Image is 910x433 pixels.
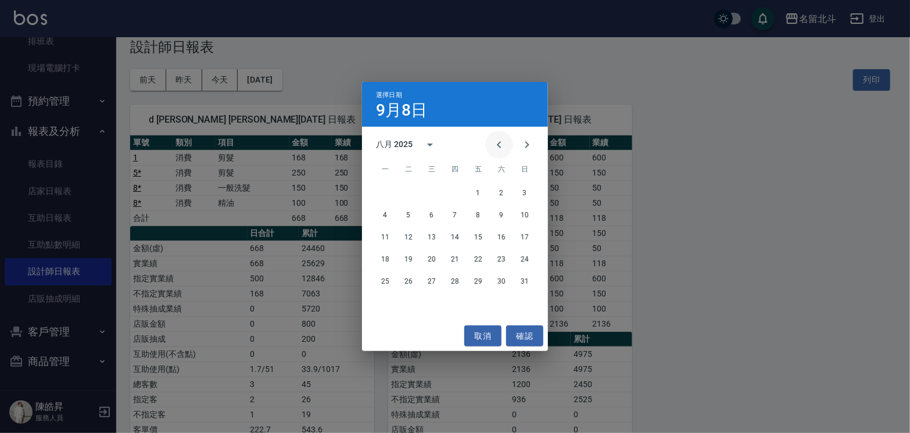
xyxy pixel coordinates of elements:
[375,227,396,248] button: 11
[491,249,512,270] button: 23
[514,271,535,292] button: 31
[491,271,512,292] button: 30
[421,271,442,292] button: 27
[421,227,442,248] button: 13
[445,271,465,292] button: 28
[375,271,396,292] button: 25
[398,249,419,270] button: 19
[514,249,535,270] button: 24
[398,158,419,181] span: 星期二
[375,158,396,181] span: 星期一
[506,325,543,347] button: 確認
[514,205,535,226] button: 10
[398,271,419,292] button: 26
[416,131,444,159] button: calendar view is open, switch to year view
[398,205,419,226] button: 5
[376,91,402,99] span: 選擇日期
[514,182,535,203] button: 3
[514,158,535,181] span: 星期日
[491,227,512,248] button: 16
[376,138,413,151] div: 八月 2025
[375,205,396,226] button: 4
[468,271,489,292] button: 29
[513,131,541,159] button: Next month
[468,182,489,203] button: 1
[514,227,535,248] button: 17
[464,325,501,347] button: 取消
[445,227,465,248] button: 14
[445,158,465,181] span: 星期四
[421,249,442,270] button: 20
[445,249,465,270] button: 21
[421,158,442,181] span: 星期三
[445,205,465,226] button: 7
[376,103,427,117] h4: 9月8日
[491,182,512,203] button: 2
[375,249,396,270] button: 18
[485,131,513,159] button: Previous month
[421,205,442,226] button: 6
[491,158,512,181] span: 星期六
[398,227,419,248] button: 12
[468,227,489,248] button: 15
[491,205,512,226] button: 9
[468,205,489,226] button: 8
[468,158,489,181] span: 星期五
[468,249,489,270] button: 22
